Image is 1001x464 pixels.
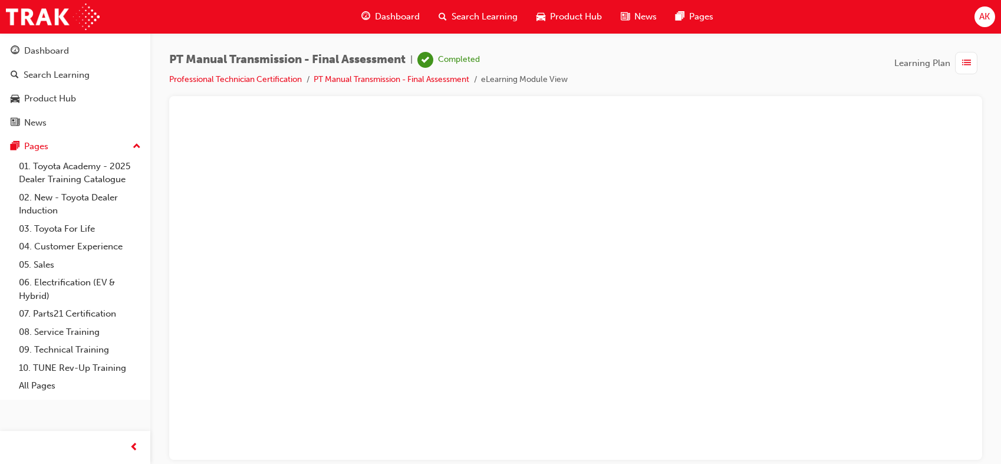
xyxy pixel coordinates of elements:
span: car-icon [536,9,545,24]
img: Trak [6,4,100,30]
button: Learning Plan [894,52,982,74]
div: Search Learning [24,68,90,82]
a: 07. Parts21 Certification [14,305,146,323]
a: guage-iconDashboard [352,5,429,29]
a: Professional Technician Certification [169,74,302,84]
button: Pages [5,136,146,157]
a: 08. Service Training [14,323,146,341]
a: 04. Customer Experience [14,238,146,256]
a: News [5,112,146,134]
a: 10. TUNE Rev-Up Training [14,359,146,377]
span: Learning Plan [894,57,950,70]
span: news-icon [11,118,19,129]
span: up-icon [133,139,141,154]
span: Pages [689,10,713,24]
span: guage-icon [361,9,370,24]
span: pages-icon [11,141,19,152]
a: 01. Toyota Academy - 2025 Dealer Training Catalogue [14,157,146,189]
a: pages-iconPages [666,5,723,29]
a: news-iconNews [611,5,666,29]
div: Dashboard [24,44,69,58]
div: Product Hub [24,92,76,106]
div: Completed [438,54,480,65]
span: guage-icon [11,46,19,57]
span: | [410,53,413,67]
span: learningRecordVerb_COMPLETE-icon [417,52,433,68]
span: AK [979,10,990,24]
a: search-iconSearch Learning [429,5,527,29]
button: DashboardSearch LearningProduct HubNews [5,38,146,136]
span: car-icon [11,94,19,104]
div: Pages [24,140,48,153]
span: PT Manual Transmission - Final Assessment [169,53,406,67]
span: prev-icon [130,440,139,455]
button: AK [974,6,995,27]
a: 09. Technical Training [14,341,146,359]
a: car-iconProduct Hub [527,5,611,29]
span: News [634,10,657,24]
span: Dashboard [375,10,420,24]
a: 06. Electrification (EV & Hybrid) [14,274,146,305]
a: PT Manual Transmission - Final Assessment [314,74,469,84]
span: Product Hub [550,10,602,24]
li: eLearning Module View [481,73,568,87]
span: news-icon [621,9,630,24]
a: 05. Sales [14,256,146,274]
a: Product Hub [5,88,146,110]
span: Search Learning [452,10,518,24]
span: list-icon [962,56,971,71]
a: All Pages [14,377,146,395]
span: pages-icon [676,9,684,24]
a: Dashboard [5,40,146,62]
a: Search Learning [5,64,146,86]
span: search-icon [439,9,447,24]
a: 02. New - Toyota Dealer Induction [14,189,146,220]
a: 03. Toyota For Life [14,220,146,238]
span: search-icon [11,70,19,81]
div: News [24,116,47,130]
